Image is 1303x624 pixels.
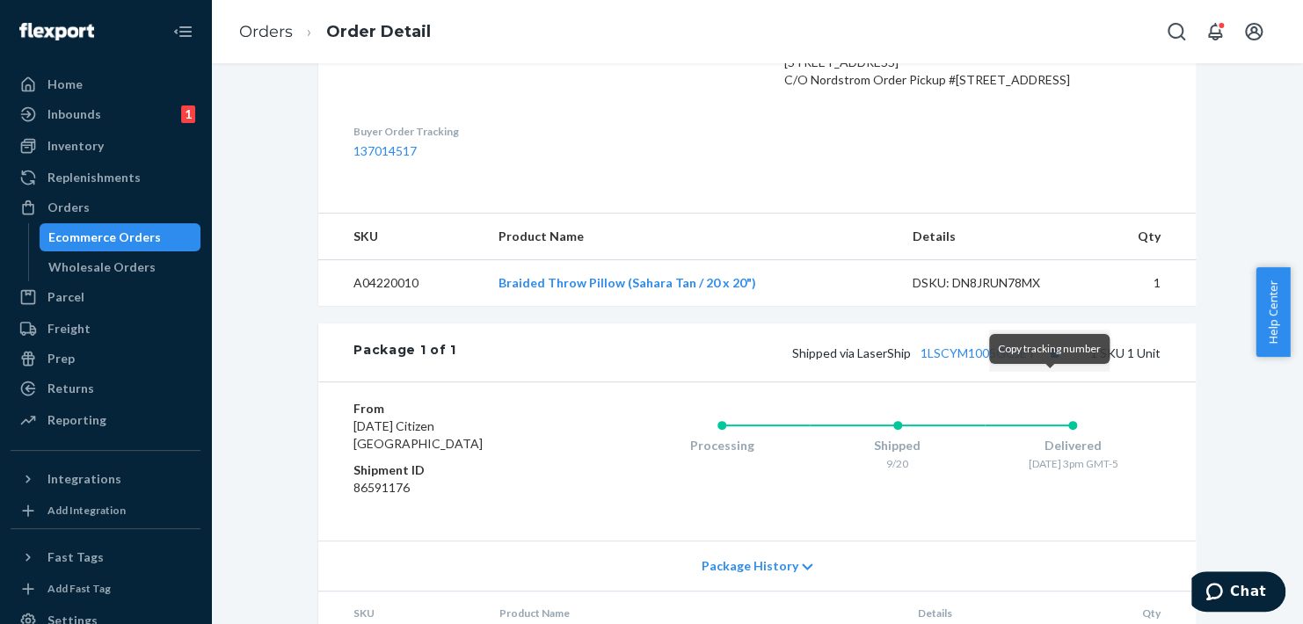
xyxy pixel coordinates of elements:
span: Copy tracking number [998,342,1101,355]
div: Processing [634,437,810,454]
a: 1LSCYM1005GCJET [921,345,1036,360]
button: Open Search Box [1159,14,1194,49]
div: 1 SKU 1 Unit [456,341,1161,364]
div: Inbounds [47,105,101,123]
dt: From [353,400,564,417]
div: Fast Tags [47,548,104,566]
a: Returns [11,374,200,403]
a: Wholesale Orders [40,253,201,281]
button: Open account menu [1236,14,1271,49]
div: Replenishments [47,169,141,186]
a: Add Fast Tag [11,578,200,599]
button: Open notifications [1197,14,1233,49]
td: 1 [1091,260,1196,307]
button: Fast Tags [11,543,200,571]
div: Integrations [47,470,121,488]
div: Parcel [47,288,84,306]
dd: 86591176 [353,479,564,497]
a: Inventory [11,132,200,160]
a: Prep [11,345,200,373]
a: Ecommerce Orders [40,223,201,251]
a: Reporting [11,406,200,434]
div: Home [47,76,83,93]
td: A04220010 [318,260,484,307]
a: Orders [239,22,293,41]
a: Home [11,70,200,98]
a: Replenishments [11,163,200,192]
span: Package History [701,557,797,575]
div: DSKU: DN8JRUN78MX [913,274,1078,292]
a: Inbounds1 [11,100,200,128]
div: Package 1 of 1 [353,341,456,364]
button: Help Center [1256,267,1290,357]
div: Prep [47,350,75,367]
div: 1 [181,105,195,123]
a: Order Detail [326,22,431,41]
div: Ecommerce Orders [48,229,161,246]
a: 137014517 [353,143,417,158]
iframe: Abre un widget desde donde se puede chatear con uno de los agentes [1191,571,1285,615]
dt: Shipment ID [353,461,564,479]
a: Add Integration [11,500,200,521]
div: Reporting [47,411,106,429]
div: Freight [47,320,91,337]
div: 9/20 [810,456,986,471]
span: [DATE] Citizen [GEOGRAPHIC_DATA] [353,418,483,451]
img: Flexport logo [19,23,94,40]
div: Shipped [810,437,986,454]
th: Product Name [484,214,898,260]
th: Details [899,214,1092,260]
a: Orders [11,193,200,221]
a: Braided Throw Pillow (Sahara Tan / 20 x 20") [498,275,755,290]
button: Close Navigation [165,14,200,49]
div: Orders [47,199,90,216]
div: Inventory [47,137,104,155]
th: Qty [1091,214,1196,260]
div: Delivered [985,437,1161,454]
div: [DATE] 3pm GMT-5 [985,456,1161,471]
ol: breadcrumbs [225,6,445,58]
div: Wholesale Orders [48,258,156,276]
a: Parcel [11,283,200,311]
div: Add Integration [47,503,126,518]
div: Add Fast Tag [47,581,111,596]
th: SKU [318,214,484,260]
a: Freight [11,315,200,343]
dt: Buyer Order Tracking [353,124,550,139]
div: Returns [47,380,94,397]
button: Integrations [11,465,200,493]
span: Shipped via LaserShip [792,345,1066,360]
